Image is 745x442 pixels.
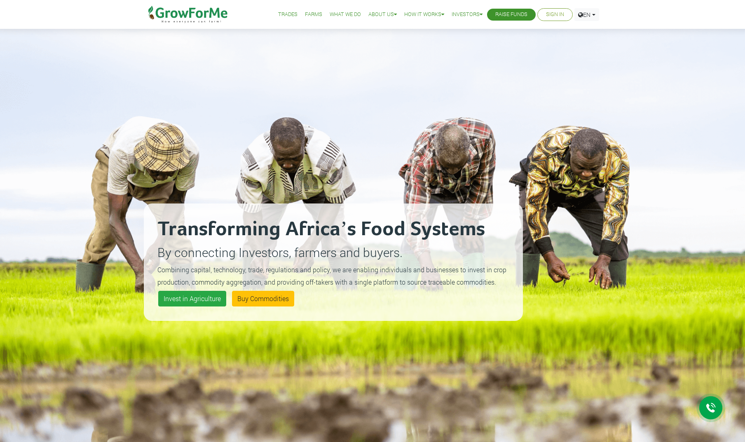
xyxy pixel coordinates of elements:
[404,10,444,19] a: How it Works
[158,291,226,306] a: Invest in Agriculture
[157,243,509,262] p: By connecting Investors, farmers and buyers.
[278,10,298,19] a: Trades
[574,8,599,21] a: EN
[232,291,294,306] a: Buy Commodities
[495,10,527,19] a: Raise Funds
[546,10,564,19] a: Sign In
[452,10,483,19] a: Investors
[368,10,397,19] a: About Us
[305,10,322,19] a: Farms
[157,265,506,286] small: Combining capital, technology, trade, regulations and policy, we are enabling individuals and bus...
[330,10,361,19] a: What We Do
[157,217,509,242] h2: Transforming Africa’s Food Systems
